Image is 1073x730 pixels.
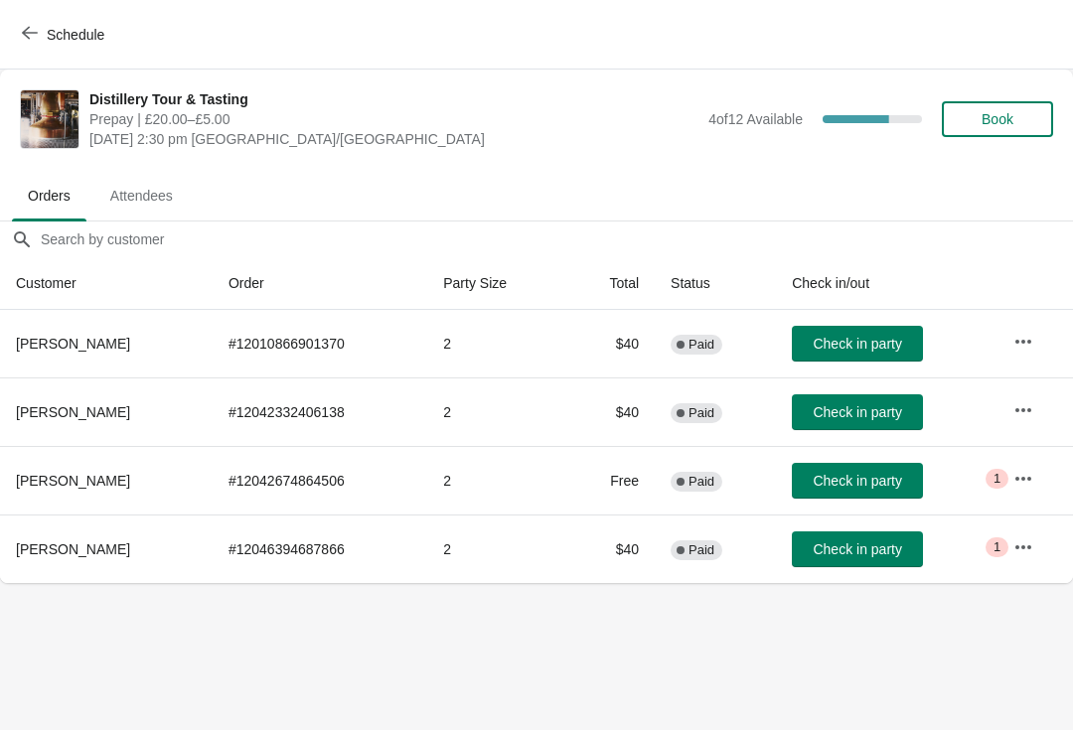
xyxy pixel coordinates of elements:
td: # 12042332406138 [213,377,427,446]
span: Check in party [813,473,901,489]
span: Check in party [813,404,901,420]
th: Order [213,257,427,310]
span: [PERSON_NAME] [16,473,130,489]
span: Book [982,111,1013,127]
td: Free [566,446,656,514]
button: Check in party [792,326,923,362]
span: [DATE] 2:30 pm [GEOGRAPHIC_DATA]/[GEOGRAPHIC_DATA] [89,129,698,149]
input: Search by customer [40,221,1073,257]
td: # 12046394687866 [213,514,427,583]
th: Total [566,257,656,310]
button: Check in party [792,463,923,499]
span: Distillery Tour & Tasting [89,89,698,109]
img: Distillery Tour & Tasting [21,90,78,148]
span: [PERSON_NAME] [16,404,130,420]
span: 4 of 12 Available [708,111,803,127]
span: Check in party [813,541,901,557]
td: $40 [566,377,656,446]
td: 2 [427,514,565,583]
button: Book [942,101,1053,137]
th: Party Size [427,257,565,310]
button: Schedule [10,17,120,53]
span: Paid [689,337,714,353]
td: $40 [566,310,656,377]
span: 1 [994,471,1000,487]
span: Orders [12,178,86,214]
span: [PERSON_NAME] [16,336,130,352]
td: 2 [427,310,565,377]
td: 2 [427,377,565,446]
td: # 12010866901370 [213,310,427,377]
th: Check in/out [776,257,997,310]
span: Check in party [813,336,901,352]
span: 1 [994,539,1000,555]
button: Check in party [792,394,923,430]
span: [PERSON_NAME] [16,541,130,557]
span: Paid [689,405,714,421]
span: Paid [689,474,714,490]
span: Paid [689,542,714,558]
span: Attendees [94,178,189,214]
button: Check in party [792,531,923,567]
th: Status [655,257,776,310]
td: $40 [566,514,656,583]
td: # 12042674864506 [213,446,427,514]
span: Prepay | £20.00–£5.00 [89,109,698,129]
span: Schedule [47,27,104,43]
td: 2 [427,446,565,514]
